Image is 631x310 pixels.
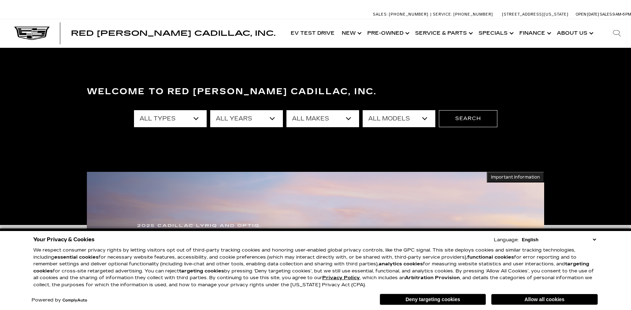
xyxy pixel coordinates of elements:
[502,12,569,17] a: [STREET_ADDRESS][US_STATE]
[322,275,360,281] a: Privacy Policy
[405,275,460,281] strong: Arbitration Provision
[439,110,497,127] button: Search
[430,12,495,16] a: Service: [PHONE_NUMBER]
[491,294,598,305] button: Allow all cookies
[33,247,598,288] p: We respect consumer privacy rights by letting visitors opt out of third-party tracking cookies an...
[210,110,283,127] select: Filter by year
[134,110,207,127] select: Filter by type
[54,254,99,260] strong: essential cookies
[389,12,429,17] span: [PHONE_NUMBER]
[33,261,589,274] strong: targeting cookies
[453,12,493,17] span: [PHONE_NUMBER]
[380,294,486,305] button: Deny targeting cookies
[487,172,544,182] button: Important Information
[179,268,224,274] strong: targeting cookies
[433,12,452,17] span: Service:
[520,236,598,243] select: Language Select
[14,27,50,40] img: Cadillac Dark Logo with Cadillac White Text
[87,85,544,99] h3: Welcome to Red [PERSON_NAME] Cadillac, Inc.
[62,298,87,303] a: ComplyAuto
[71,30,275,37] a: Red [PERSON_NAME] Cadillac, Inc.
[412,19,475,47] a: Service & Parts
[491,174,540,180] span: Important Information
[363,110,435,127] select: Filter by model
[287,19,338,47] a: EV Test Drive
[338,19,364,47] a: New
[33,235,95,244] span: Your Privacy & Cookies
[494,238,519,242] div: Language:
[71,29,275,38] span: Red [PERSON_NAME] Cadillac, Inc.
[364,19,412,47] a: Pre-Owned
[373,12,430,16] a: Sales: [PHONE_NUMBER]
[516,19,553,47] a: Finance
[475,19,516,47] a: Specials
[373,12,388,17] span: Sales:
[553,19,596,47] a: About Us
[600,12,613,17] span: Sales:
[613,12,631,17] span: 9 AM-6 PM
[467,254,514,260] strong: functional cookies
[379,261,423,267] strong: analytics cookies
[32,298,87,303] div: Powered by
[286,110,359,127] select: Filter by make
[576,12,599,17] span: Open [DATE]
